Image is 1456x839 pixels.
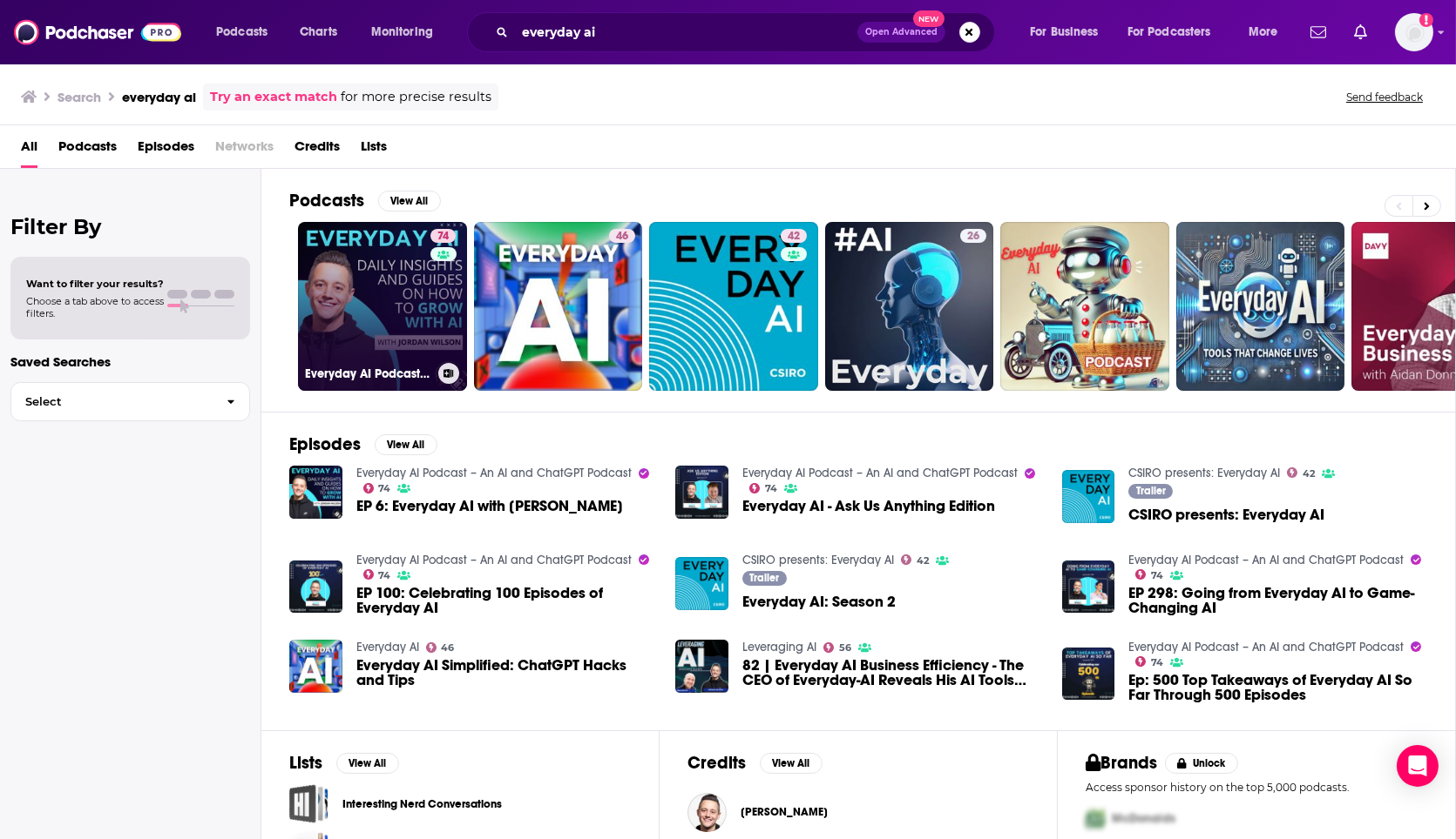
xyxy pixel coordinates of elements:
[289,466,342,519] img: EP 6: Everyday AI with Aaron Barreiro
[305,366,431,381] h3: Everyday AI Podcast – An AI and ChatGPT Podcast
[649,222,818,391] a: 42
[1395,13,1433,51] span: Logged in as WE_Broadcast
[1112,811,1175,826] span: McDonalds
[289,640,342,693] img: Everyday AI Simplified: ChatGPT Hacks and Tips
[1128,673,1427,702] a: Ep: 500 Top Takeaways of Everyday AI So Far Through 500 Episodes
[1030,20,1099,44] span: For Business
[1395,13,1433,51] img: User Profile
[917,557,929,565] span: 42
[300,20,337,44] span: Charts
[1341,90,1428,104] button: Send feedback
[484,12,1012,52] div: Search podcasts, credits, & more...
[10,382,250,421] button: Select
[687,752,823,774] a: CreditsView All
[356,658,655,688] a: Everyday AI Simplified: ChatGPT Hacks and Tips
[289,784,328,823] a: Interesting Nerd Conversations
[426,642,455,653] a: 46
[742,499,995,513] a: Everyday AI - Ask Us Anything Edition
[474,222,643,391] a: 46
[437,228,449,245] span: 74
[1304,17,1333,47] a: Show notifications dropdown
[356,466,632,480] a: Everyday AI Podcast – An AI and ChatGPT Podcast
[857,22,945,43] button: Open AdvancedNew
[1062,560,1115,614] img: EP 298: Going from Everyday AI to Game-Changing AI
[1236,18,1300,46] button: open menu
[960,229,986,243] a: 26
[58,132,117,168] span: Podcasts
[1128,586,1427,615] span: EP 298: Going from Everyday AI to Game-Changing AI
[378,485,390,493] span: 74
[742,594,896,609] a: Everyday AI: Season 2
[336,753,399,774] button: View All
[687,752,746,774] h2: Credits
[215,132,274,168] span: Networks
[289,433,361,455] h2: Episodes
[14,16,181,49] img: Podchaser - Follow, Share and Rate Podcasts
[741,805,828,819] a: Jordan Wilson
[1116,18,1236,46] button: open menu
[430,229,456,243] a: 74
[361,132,387,168] a: Lists
[675,557,728,610] img: Everyday AI: Season 2
[356,586,655,615] a: EP 100: Celebrating 100 Episodes of Everyday AI
[765,485,777,493] span: 74
[289,752,399,774] a: ListsView All
[1165,753,1239,774] button: Unlock
[1249,20,1278,44] span: More
[1086,781,1427,794] p: Access sponsor history on the top 5,000 podcasts.
[289,433,437,455] a: EpisodesView All
[1303,470,1315,478] span: 42
[289,752,322,774] h2: Lists
[363,569,391,580] a: 74
[378,572,390,580] span: 74
[298,222,467,391] a: 74Everyday AI Podcast – An AI and ChatGPT Podcast
[742,640,816,654] a: Leveraging AI
[26,295,164,319] span: Choose a tab above to access filters.
[742,553,894,567] a: CSIRO presents: Everyday AI
[967,228,979,245] span: 26
[1151,572,1163,580] span: 74
[122,89,196,105] h3: everyday ai
[1086,752,1158,774] h2: Brands
[788,228,800,245] span: 42
[295,132,340,168] span: Credits
[288,18,348,46] a: Charts
[687,793,727,832] img: Jordan Wilson
[1395,13,1433,51] button: Show profile menu
[750,573,780,583] span: Trailer
[341,87,491,107] span: for more precise results
[58,89,101,105] h3: Search
[741,805,828,819] span: [PERSON_NAME]
[675,640,728,693] img: 82 | Everyday AI Business Efficiency - The CEO of Everyday-AI Reveals His AI Tools and Playbook w...
[216,20,267,44] span: Podcasts
[204,18,290,46] button: open menu
[363,483,391,493] a: 74
[21,132,37,168] a: All
[901,554,929,565] a: 42
[1128,466,1280,480] a: CSIRO presents: Everyday AI
[1062,470,1115,523] img: CSIRO presents: Everyday AI
[1062,648,1115,701] img: Ep: 500 Top Takeaways of Everyday AI So Far Through 500 Episodes
[515,18,857,46] input: Search podcasts, credits, & more...
[1135,569,1163,580] a: 74
[1136,486,1166,496] span: Trailer
[138,132,194,168] a: Episodes
[1128,507,1324,522] a: CSIRO presents: Everyday AI
[26,278,164,290] span: Want to filter your results?
[371,20,433,44] span: Monitoring
[609,229,635,243] a: 46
